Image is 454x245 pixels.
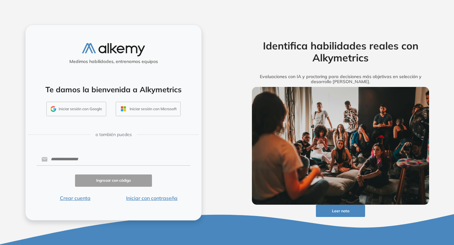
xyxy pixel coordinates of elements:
[316,205,365,217] button: Leer nota
[252,87,429,205] img: img-more-info
[120,105,127,112] img: OUTLOOK_ICON
[75,174,152,187] button: Ingresar con código
[50,106,56,112] img: GMAIL_ICON
[116,102,181,116] button: Iniciar sesión con Microsoft
[113,194,190,202] button: Iniciar con contraseña
[242,74,439,85] h5: Evaluaciones con IA y proctoring para decisiones más objetivas en selección y desarrollo [PERSON_...
[37,194,113,202] button: Crear cuenta
[242,40,439,64] h2: Identifica habilidades reales con Alkymetrics
[82,43,145,56] img: logo-alkemy
[34,85,193,94] h4: Te damos la bienvenida a Alkymetrics
[96,131,132,138] span: o también puedes
[46,102,106,116] button: Iniciar sesión con Google
[28,59,199,64] h5: Medimos habilidades, entrenamos equipos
